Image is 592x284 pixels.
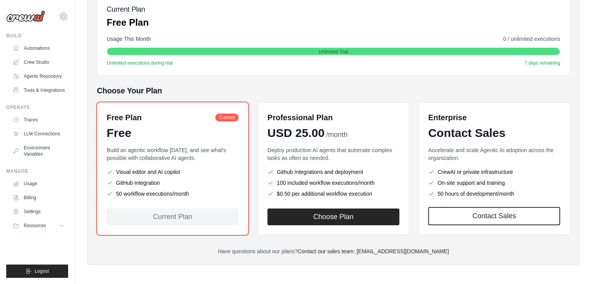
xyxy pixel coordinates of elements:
button: Choose Plan [267,209,399,225]
p: Build an agentic workflow [DATE], and see what's possible with collaborative AI agents. [107,146,239,162]
p: Have questions about our plans? [97,247,570,255]
a: Agents Repository [9,70,68,82]
a: Settings [9,205,68,218]
li: GitHub integration [107,179,239,187]
li: CrewAI or private infrastructure [428,168,560,176]
li: 50 workflow executions/month [107,190,239,198]
span: 7 days remaining [525,60,560,66]
button: Logout [6,265,68,278]
li: On-site support and training [428,179,560,187]
span: Usage This Month [107,35,151,43]
h6: Enterprise [428,112,560,123]
li: 100 included workflow executions/month [267,179,399,187]
li: Visual editor and AI copilot [107,168,239,176]
span: Unlimited executions during trial [107,60,173,66]
a: Contact our sales team: [EMAIL_ADDRESS][DOMAIN_NAME] [297,248,449,254]
li: Github Integrations and deployment [267,168,399,176]
button: Resources [9,219,68,232]
a: Automations [9,42,68,54]
a: Tools & Integrations [9,84,68,96]
span: Current [215,114,239,121]
a: Usage [9,177,68,190]
span: USD 25.00 [267,126,325,140]
span: /month [326,130,348,140]
div: Free [107,126,239,140]
p: Accelerate and scale Agentic AI adoption across the organization. [428,146,560,162]
div: Build [6,33,68,39]
h6: Free Plan [107,112,142,123]
p: Deploy production AI agents that automate complex tasks as often as needed. [267,146,399,162]
a: LLM Connections [9,128,68,140]
span: Unlimited Trial [318,49,348,55]
a: Billing [9,191,68,204]
p: Free Plan [107,16,149,29]
a: Environment Variables [9,142,68,160]
li: $0.50 per additional workflow execution [267,190,399,198]
div: Contact Sales [428,126,560,140]
span: 0 / unlimited executions [503,35,560,43]
h5: Choose Your Plan [97,85,570,96]
a: Traces [9,114,68,126]
a: Contact Sales [428,207,560,225]
div: Manage [6,168,68,174]
span: Logout [35,268,49,274]
span: Resources [24,223,46,229]
a: Crew Studio [9,56,68,68]
div: Current Plan [107,209,239,225]
img: Logo [6,11,45,22]
div: Operate [6,104,68,110]
h5: Current Plan [107,4,149,15]
li: 50 hours of development/month [428,190,560,198]
h6: Professional Plan [267,112,333,123]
